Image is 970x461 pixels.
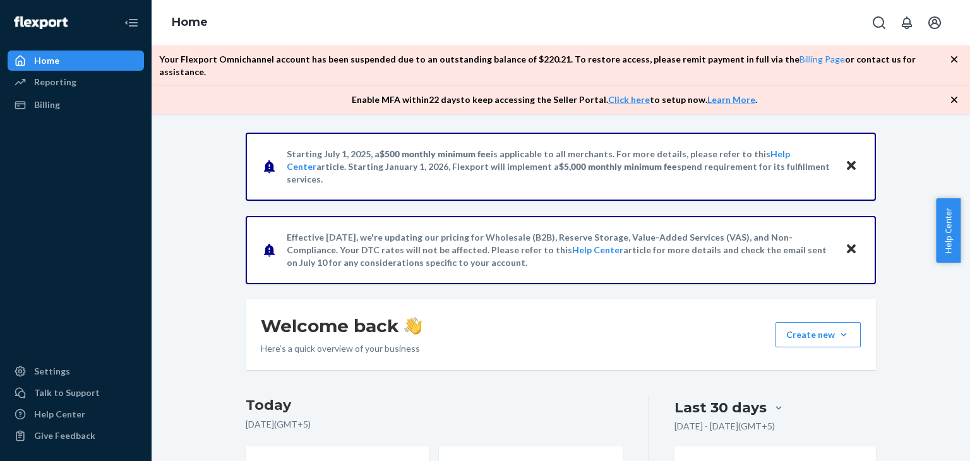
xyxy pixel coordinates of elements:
p: Enable MFA within 22 days to keep accessing the Seller Portal. to setup now. . [352,93,757,106]
button: Help Center [936,198,961,263]
a: Billing [8,95,144,115]
span: $5,000 monthly minimum fee [559,161,677,172]
h1: Welcome back [261,314,422,337]
iframe: Opens a widget where you can chat to one of our agents [890,423,957,455]
a: Home [8,51,144,71]
p: [DATE] - [DATE] ( GMT+5 ) [674,420,775,433]
button: Give Feedback [8,426,144,446]
a: Reporting [8,72,144,92]
p: Here’s a quick overview of your business [261,342,422,355]
button: Open account menu [922,10,947,35]
p: Effective [DATE], we're updating our pricing for Wholesale (B2B), Reserve Storage, Value-Added Se... [287,231,833,269]
a: Billing Page [799,54,845,64]
p: Starting July 1, 2025, a is applicable to all merchants. For more details, please refer to this a... [287,148,833,186]
div: Settings [34,365,70,378]
div: Give Feedback [34,429,95,442]
h3: Today [246,395,623,416]
div: Last 30 days [674,398,767,417]
div: Talk to Support [34,386,100,399]
p: Your Flexport Omnichannel account has been suspended due to an outstanding balance of $ 220.21 . ... [159,53,950,78]
span: $500 monthly minimum fee [380,148,491,159]
a: Help Center [8,404,144,424]
img: hand-wave emoji [404,317,422,335]
a: Settings [8,361,144,381]
button: Open Search Box [866,10,892,35]
button: Close Navigation [119,10,144,35]
img: Flexport logo [14,16,68,29]
p: [DATE] ( GMT+5 ) [246,418,623,431]
div: Reporting [34,76,76,88]
a: Click here [608,94,650,105]
a: Help Center [572,244,623,255]
a: Home [172,15,208,29]
button: Talk to Support [8,383,144,403]
ol: breadcrumbs [162,4,218,41]
div: Help Center [34,408,85,421]
button: Create new [775,322,861,347]
button: Close [843,157,859,176]
button: Close [843,241,859,259]
div: Home [34,54,59,67]
a: Learn More [707,94,755,105]
div: Billing [34,99,60,111]
button: Open notifications [894,10,919,35]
